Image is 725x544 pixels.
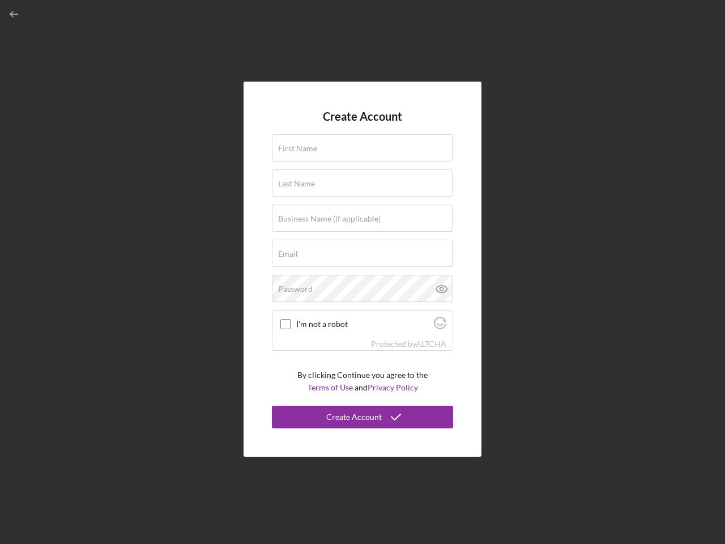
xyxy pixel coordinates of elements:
[416,339,446,348] a: Visit Altcha.org
[278,249,298,258] label: Email
[278,144,317,153] label: First Name
[326,406,382,428] div: Create Account
[278,179,315,188] label: Last Name
[272,406,453,428] button: Create Account
[278,284,313,294] label: Password
[368,382,418,392] a: Privacy Policy
[308,382,353,392] a: Terms of Use
[371,339,446,348] div: Protected by
[296,320,430,329] label: I'm not a robot
[278,214,381,223] label: Business Name (if applicable)
[297,369,428,394] p: By clicking Continue you agree to the and
[434,321,446,331] a: Visit Altcha.org
[323,110,402,123] h4: Create Account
